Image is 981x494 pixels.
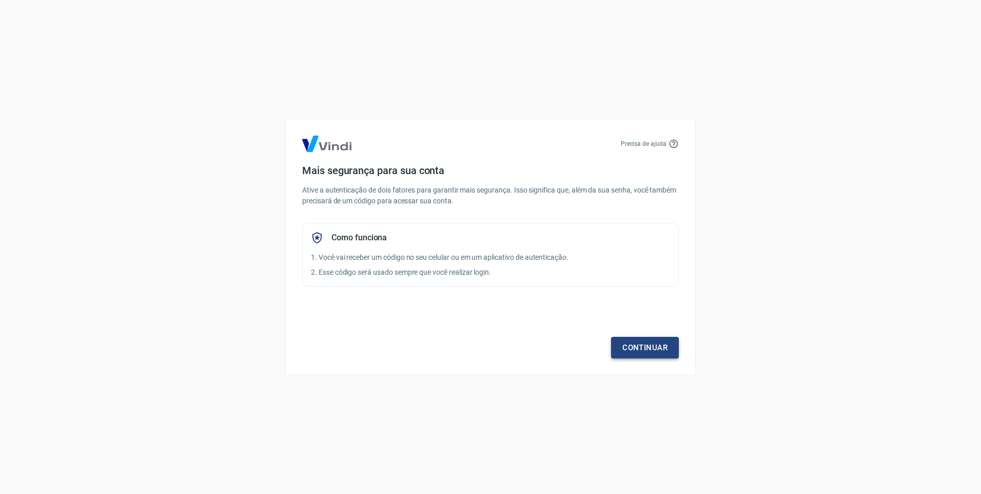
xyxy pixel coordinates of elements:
a: Continuar [611,337,679,358]
img: Logo Vind [302,136,351,152]
h5: Como funciona [331,233,387,243]
p: Precisa de ajuda [621,139,666,148]
p: 2. Esse código será usado sempre que você realizar login. [311,267,670,278]
p: 1. Você vai receber um código no seu celular ou em um aplicativo de autenticação. [311,252,670,263]
p: Ative a autenticação de dois fatores para garantir mais segurança. Isso significa que, além da su... [302,185,679,206]
h4: Mais segurança para sua conta [302,164,679,177]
